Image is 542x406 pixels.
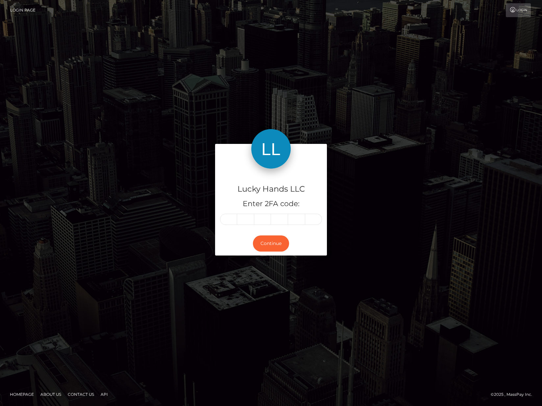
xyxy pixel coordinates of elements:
[98,389,111,399] a: API
[10,3,36,17] a: Login Page
[506,3,531,17] a: Login
[7,389,37,399] a: Homepage
[220,183,322,195] h4: Lucky Hands LLC
[220,199,322,209] h5: Enter 2FA code:
[251,129,291,169] img: Lucky Hands LLC
[65,389,97,399] a: Contact Us
[491,391,537,398] div: © 2025 , MassPay Inc.
[38,389,64,399] a: About Us
[253,235,289,252] button: Continue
